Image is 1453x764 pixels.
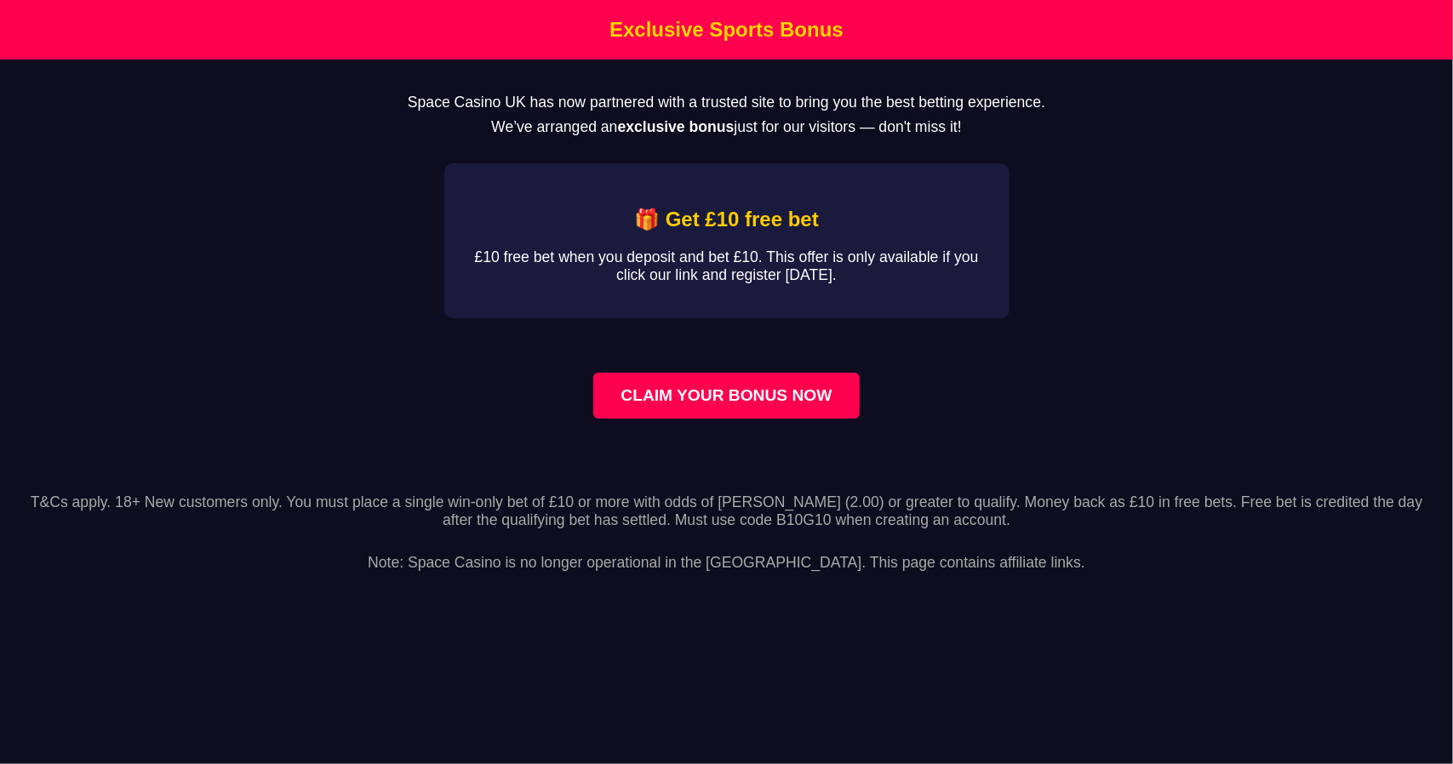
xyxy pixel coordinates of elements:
p: We’ve arranged an just for our visitors — don't miss it! [27,118,1426,136]
a: Claim your bonus now [593,373,859,419]
p: £10 free bet when you deposit and bet £10. This offer is only available if you click our link and... [472,248,982,284]
strong: exclusive bonus [618,118,735,135]
h2: 🎁 Get £10 free bet [472,208,982,231]
p: T&Cs apply. 18+ New customers only. You must place a single win-only bet of £10 or more with odds... [14,493,1439,529]
div: Affiliate Bonus [444,163,1010,318]
h1: Exclusive Sports Bonus [4,18,1449,42]
p: Note: Space Casino is no longer operational in the [GEOGRAPHIC_DATA]. This page contains affiliat... [14,536,1439,572]
p: Space Casino UK has now partnered with a trusted site to bring you the best betting experience. [27,94,1426,111]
